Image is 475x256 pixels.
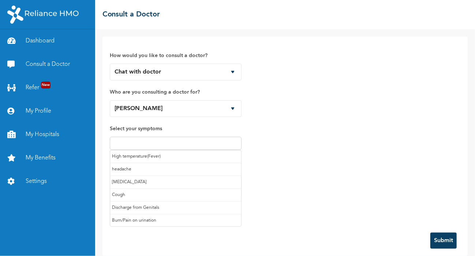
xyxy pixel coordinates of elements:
[112,203,239,212] p: Discharge from Genitals
[110,88,242,97] label: Who are you consulting a doctor for?
[112,191,239,199] p: Cough
[110,51,242,60] label: How would you like to consult a doctor?
[430,233,457,249] button: Submit
[112,178,239,187] p: [MEDICAL_DATA]
[112,165,239,174] p: headache
[112,216,239,225] p: Burn/Pain on urination
[41,82,51,89] span: New
[110,124,242,133] label: Select your symptoms
[102,9,160,20] h2: Consult a Doctor
[112,152,239,161] p: High temperature(Fever)
[7,5,79,24] img: RelianceHMO's Logo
